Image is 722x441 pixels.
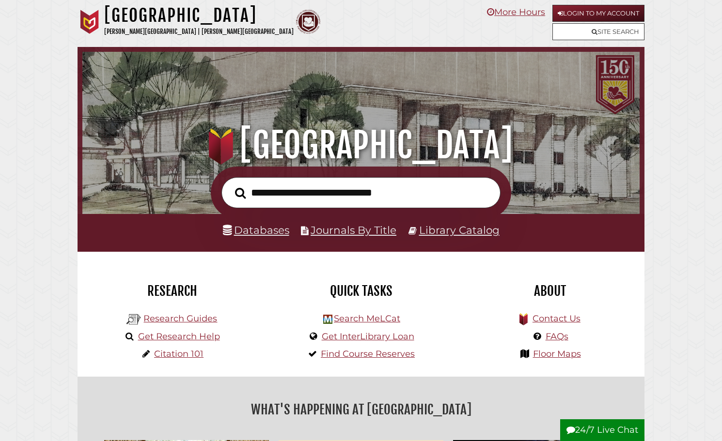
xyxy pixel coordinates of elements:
[85,283,259,299] h2: Research
[463,283,637,299] h2: About
[85,398,637,421] h2: What's Happening at [GEOGRAPHIC_DATA]
[533,349,581,359] a: Floor Maps
[321,349,415,359] a: Find Course Reserves
[138,331,220,342] a: Get Research Help
[533,313,581,324] a: Contact Us
[419,224,500,236] a: Library Catalog
[104,5,294,26] h1: [GEOGRAPHIC_DATA]
[78,10,102,34] img: Calvin University
[487,7,545,17] a: More Hours
[93,124,628,167] h1: [GEOGRAPHIC_DATA]
[323,315,332,324] img: Hekman Library Logo
[552,23,644,40] a: Site Search
[143,313,217,324] a: Research Guides
[311,224,396,236] a: Journals By Title
[104,26,294,37] p: [PERSON_NAME][GEOGRAPHIC_DATA] | [PERSON_NAME][GEOGRAPHIC_DATA]
[552,5,644,22] a: Login to My Account
[546,331,568,342] a: FAQs
[274,283,448,299] h2: Quick Tasks
[154,349,204,359] a: Citation 101
[223,224,289,236] a: Databases
[322,331,414,342] a: Get InterLibrary Loan
[296,10,320,34] img: Calvin Theological Seminary
[126,312,141,327] img: Hekman Library Logo
[230,185,251,201] button: Search
[235,187,246,199] i: Search
[334,313,400,324] a: Search MeLCat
